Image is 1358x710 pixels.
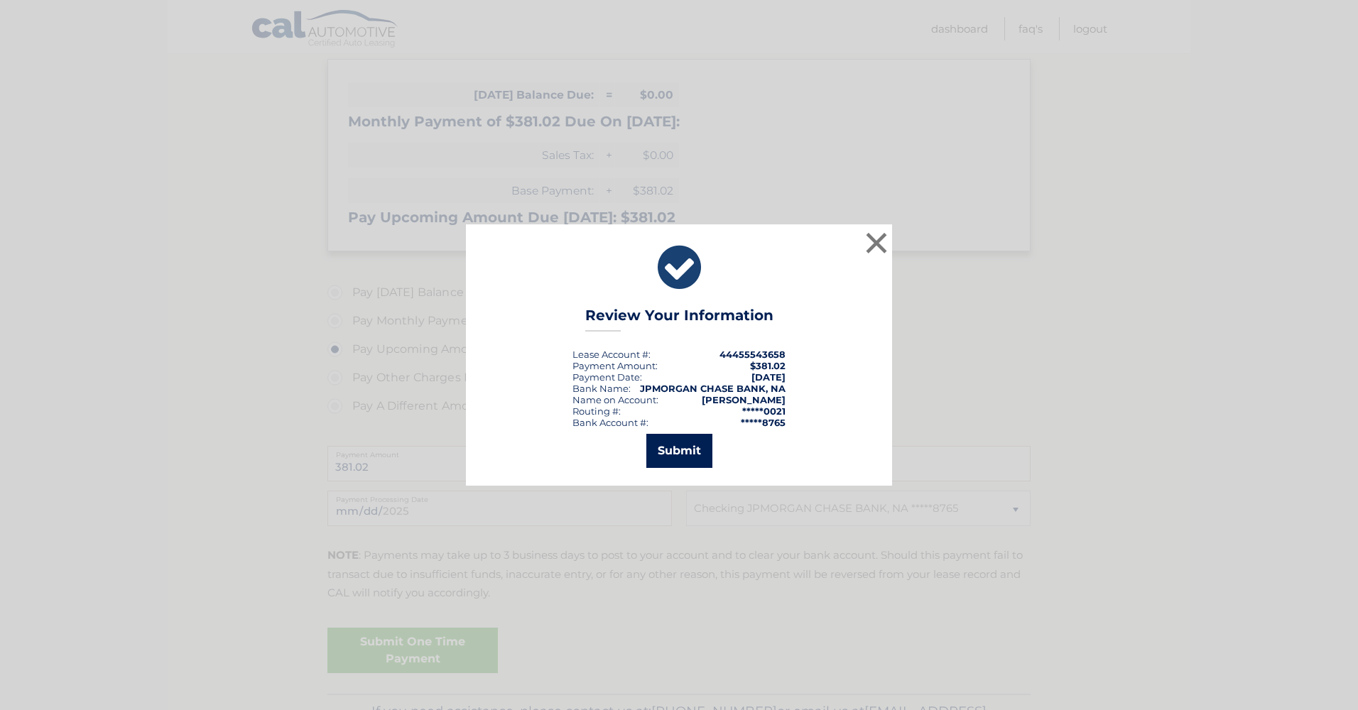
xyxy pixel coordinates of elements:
div: Lease Account #: [572,349,651,360]
div: Name on Account: [572,394,658,405]
strong: [PERSON_NAME] [702,394,786,405]
div: Routing #: [572,405,621,417]
div: Payment Amount: [572,360,658,371]
strong: JPMORGAN CHASE BANK, NA [640,383,786,394]
span: Payment Date [572,371,640,383]
h3: Review Your Information [585,307,773,332]
div: Bank Account #: [572,417,648,428]
div: Bank Name: [572,383,631,394]
span: [DATE] [751,371,786,383]
span: $381.02 [750,360,786,371]
button: × [862,229,891,257]
button: Submit [646,434,712,468]
strong: 44455543658 [719,349,786,360]
div: : [572,371,642,383]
